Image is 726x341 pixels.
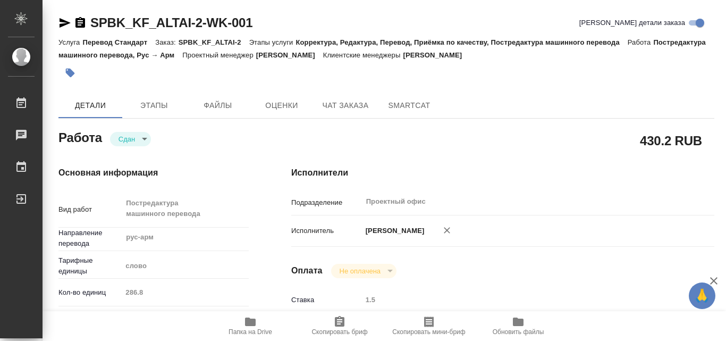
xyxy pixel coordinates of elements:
[392,328,465,336] span: Скопировать мини-бриф
[693,285,711,307] span: 🙏
[58,287,122,298] p: Кол-во единиц
[58,38,82,46] p: Услуга
[579,18,685,28] span: [PERSON_NAME] детали заказа
[689,282,715,309] button: 🙏
[256,99,307,112] span: Оценки
[206,311,295,341] button: Папка на Drive
[331,264,396,278] div: Сдан
[384,99,435,112] span: SmartCat
[129,99,180,112] span: Этапы
[291,197,362,208] p: Подразделение
[65,99,116,112] span: Детали
[628,38,654,46] p: Работа
[58,127,102,146] h2: Работа
[58,255,122,277] p: Тарифные единицы
[362,292,679,307] input: Пустое поле
[362,226,425,236] p: [PERSON_NAME]
[229,328,272,336] span: Папка на Drive
[256,51,323,59] p: [PERSON_NAME]
[291,226,362,236] p: Исполнитель
[122,257,249,275] div: слово
[291,167,714,179] h4: Исполнители
[155,38,178,46] p: Заказ:
[58,204,122,215] p: Вид работ
[192,99,243,112] span: Файлы
[311,328,367,336] span: Скопировать бриф
[110,132,151,146] div: Сдан
[403,51,470,59] p: [PERSON_NAME]
[384,311,474,341] button: Скопировать мини-бриф
[295,311,384,341] button: Скопировать бриф
[435,219,459,242] button: Удалить исполнителя
[115,135,138,144] button: Сдан
[58,61,82,85] button: Добавить тэг
[182,51,256,59] p: Проектный менеджер
[179,38,249,46] p: SPBK_KF_ALTAI-2
[291,264,323,277] h4: Оплата
[74,16,87,29] button: Скопировать ссылку
[90,15,252,30] a: SPBK_KF_ALTAI-2-WK-001
[296,38,627,46] p: Корректура, Редактура, Перевод, Приёмка по качеству, Постредактура машинного перевода
[474,311,563,341] button: Обновить файлы
[291,295,362,305] p: Ставка
[249,38,296,46] p: Этапы услуги
[640,131,702,149] h2: 430.2 RUB
[58,228,122,249] p: Направление перевода
[82,38,155,46] p: Перевод Стандарт
[323,51,403,59] p: Клиентские менеджеры
[122,285,249,300] input: Пустое поле
[493,328,544,336] span: Обновить файлы
[58,167,249,179] h4: Основная информация
[320,99,371,112] span: Чат заказа
[336,267,384,276] button: Не оплачена
[58,16,71,29] button: Скопировать ссылку для ЯМессенджера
